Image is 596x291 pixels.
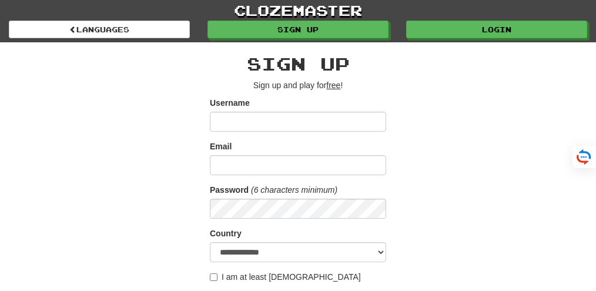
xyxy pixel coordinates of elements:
[210,228,242,239] label: Country
[210,79,386,91] p: Sign up and play for !
[207,21,389,38] a: Sign up
[210,97,250,109] label: Username
[210,271,361,283] label: I am at least [DEMOGRAPHIC_DATA]
[406,21,587,38] a: Login
[210,184,249,196] label: Password
[9,21,190,38] a: Languages
[251,185,337,195] em: (6 characters minimum)
[210,54,386,73] h2: Sign up
[326,81,340,90] u: free
[210,273,217,281] input: I am at least [DEMOGRAPHIC_DATA]
[210,141,232,152] label: Email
